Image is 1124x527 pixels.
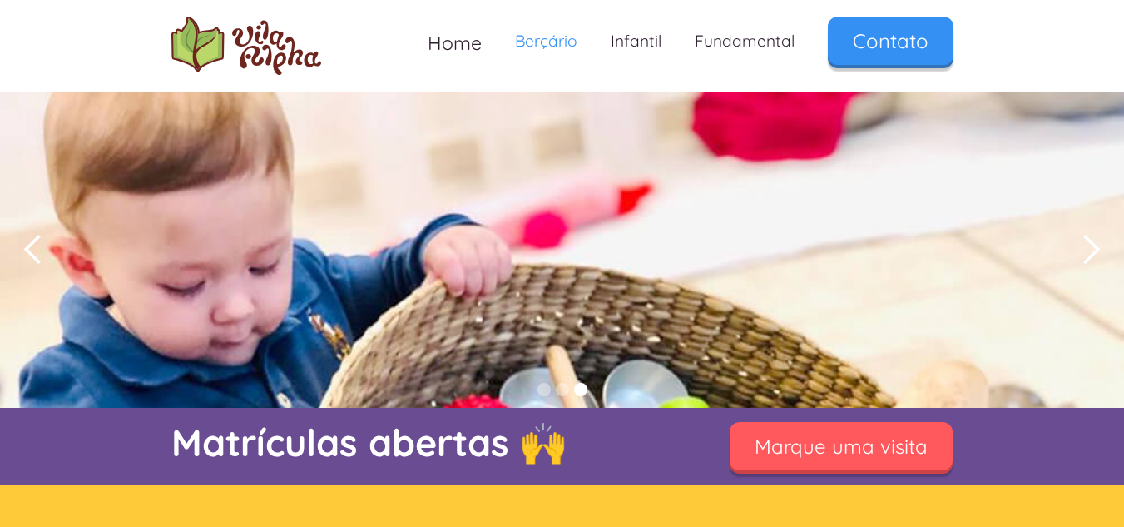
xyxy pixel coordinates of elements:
a: Berçário [498,17,594,66]
div: next slide [1057,92,1124,408]
a: Contato [828,17,953,65]
a: Infantil [594,17,678,66]
a: Marque uma visita [730,422,953,470]
a: home [171,17,321,75]
div: Show slide 1 of 3 [537,383,551,396]
img: logo Escola Vila Alpha [171,17,321,75]
div: Show slide 3 of 3 [574,383,587,396]
a: Home [411,17,498,69]
a: Fundamental [678,17,811,66]
p: Matrículas abertas 🙌 [171,416,687,469]
span: Home [428,31,482,55]
div: Show slide 2 of 3 [556,383,569,396]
